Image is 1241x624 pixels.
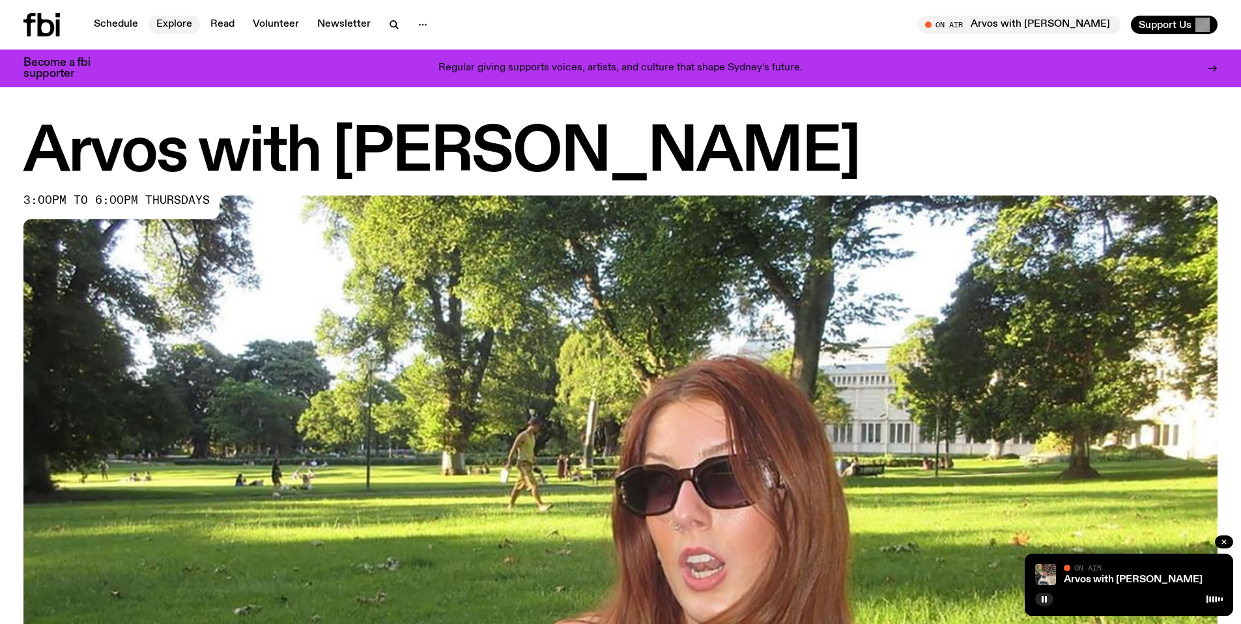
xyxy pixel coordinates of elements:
[438,63,803,74] p: Regular giving supports voices, artists, and culture that shape Sydney’s future.
[1139,19,1191,31] span: Support Us
[23,124,1218,182] h1: Arvos with [PERSON_NAME]
[309,16,378,34] a: Newsletter
[919,16,1120,34] button: On AirArvos with [PERSON_NAME]
[245,16,307,34] a: Volunteer
[1074,563,1102,572] span: On Air
[23,57,107,79] h3: Become a fbi supporter
[149,16,200,34] a: Explore
[1064,574,1203,585] a: Arvos with [PERSON_NAME]
[1131,16,1218,34] button: Support Us
[203,16,242,34] a: Read
[86,16,146,34] a: Schedule
[23,195,210,206] span: 3:00pm to 6:00pm thursdays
